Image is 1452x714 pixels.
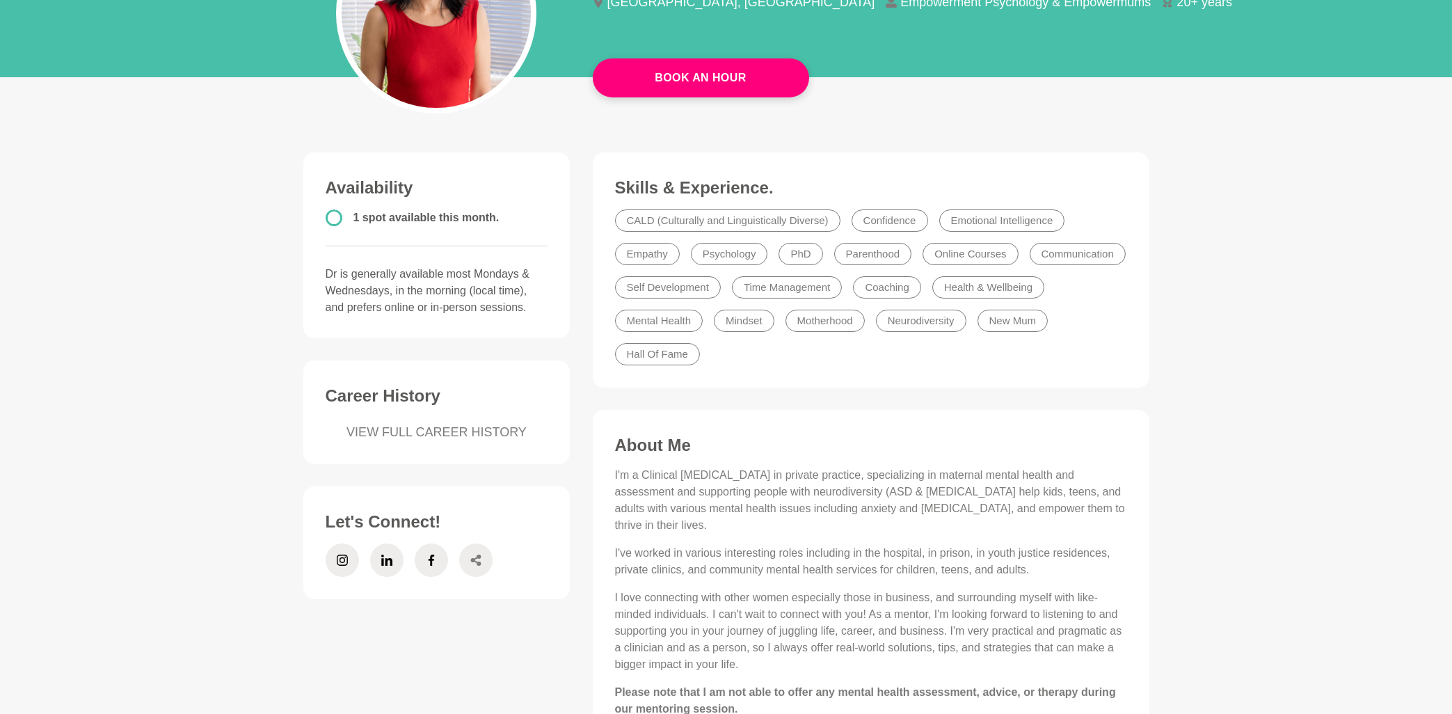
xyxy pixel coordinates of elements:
span: 1 spot available this month. [353,212,500,223]
a: Share [459,544,493,577]
h3: Availability [326,177,548,198]
h3: Career History [326,386,548,406]
a: Facebook [415,544,448,577]
a: Instagram [326,544,359,577]
h3: About Me [615,435,1127,456]
p: I love connecting with other women especially those in business, and surrounding myself with like... [615,589,1127,673]
a: LinkedIn [370,544,404,577]
h3: Skills & Experience. [615,177,1127,198]
a: VIEW FULL CAREER HISTORY [326,423,548,442]
h3: Let's Connect! [326,511,548,532]
p: I've worked in various interesting roles including in the hospital, in prison, in youth justice r... [615,545,1127,578]
p: I'm a Clinical [MEDICAL_DATA] in private practice, specializing in maternal mental health and ass... [615,467,1127,534]
a: Book An Hour [593,58,809,97]
p: Dr is generally available most Mondays & Wednesdays, in the morning (local time), and prefers onl... [326,266,548,316]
